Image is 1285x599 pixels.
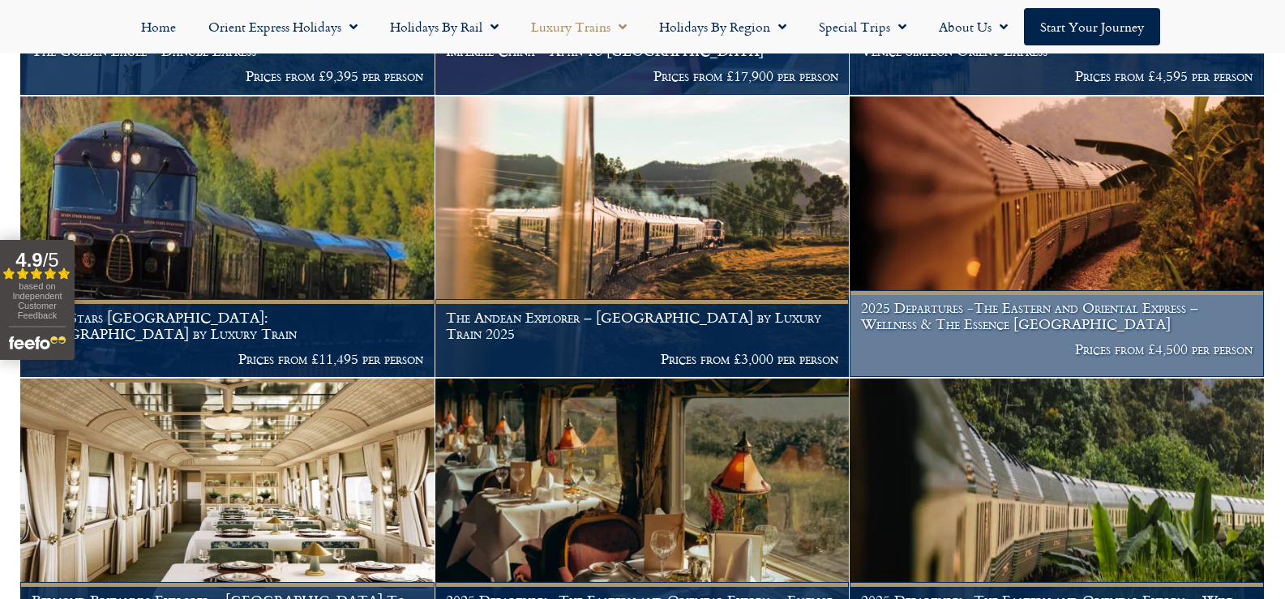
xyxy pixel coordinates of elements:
[803,8,923,45] a: Special Trips
[32,351,424,367] p: Prices from £11,495 per person
[923,8,1024,45] a: About Us
[32,310,424,341] h1: Seven Stars [GEOGRAPHIC_DATA]: [GEOGRAPHIC_DATA] by Luxury Train
[32,68,424,84] p: Prices from £9,395 per person
[861,68,1253,84] p: Prices from £4,595 per person
[374,8,515,45] a: Holidays by Rail
[861,300,1253,332] h1: 2025 Departures -The Eastern and Oriental Express – Wellness & The Essence [GEOGRAPHIC_DATA]
[446,68,838,84] p: Prices from £17,900 per person
[643,8,803,45] a: Holidays by Region
[446,351,838,367] p: Prices from £3,000 per person
[515,8,643,45] a: Luxury Trains
[125,8,192,45] a: Home
[861,341,1253,357] p: Prices from £4,500 per person
[435,96,850,379] a: The Andean Explorer – [GEOGRAPHIC_DATA] by Luxury Train 2025 Prices from £3,000 per person
[192,8,374,45] a: Orient Express Holidays
[446,43,838,59] h1: Imperial China - Xi’an to [GEOGRAPHIC_DATA]
[32,43,424,59] h1: The Golden Eagle - Danube Express
[8,8,1277,45] nav: Menu
[850,96,1265,379] a: 2025 Departures -The Eastern and Oriental Express – Wellness & The Essence [GEOGRAPHIC_DATA] Pric...
[861,27,1253,58] h1: [GEOGRAPHIC_DATA] to [GEOGRAPHIC_DATA] on the Venice Simplon Orient Express
[446,310,838,341] h1: The Andean Explorer – [GEOGRAPHIC_DATA] by Luxury Train 2025
[1024,8,1160,45] a: Start your Journey
[20,96,435,379] a: Seven Stars [GEOGRAPHIC_DATA]: [GEOGRAPHIC_DATA] by Luxury Train Prices from £11,495 per person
